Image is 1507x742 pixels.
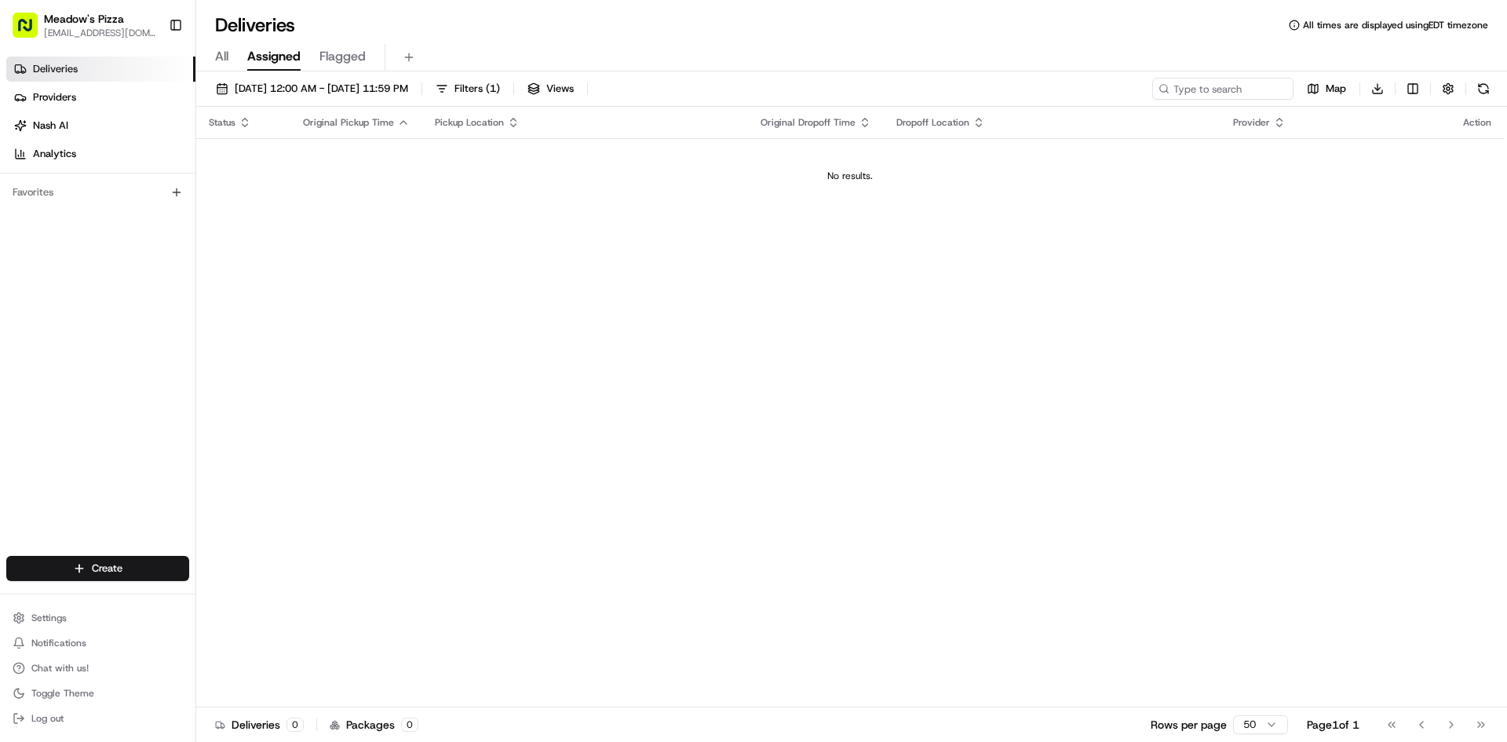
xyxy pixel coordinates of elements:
button: Chat with us! [6,657,189,679]
button: Meadow's Pizza[EMAIL_ADDRESS][DOMAIN_NAME] [6,6,162,44]
a: Powered byPylon [111,346,190,359]
span: Pylon [156,347,190,359]
a: Nash AI [6,113,195,138]
button: Refresh [1472,78,1494,100]
span: Log out [31,712,64,725]
div: 💻 [133,310,145,323]
span: Providers [33,90,76,104]
img: 1736555255976-a54dd68f-1ca7-489b-9aae-adbdc363a1c4 [31,244,44,257]
span: Create [92,561,122,576]
div: 0 [401,718,418,732]
span: Toggle Theme [31,687,94,700]
span: All times are displayed using EDT timezone [1303,19,1488,31]
span: Original Pickup Time [303,116,394,129]
img: 1736555255976-a54dd68f-1ca7-489b-9aae-adbdc363a1c4 [16,150,44,178]
button: Create [6,556,189,581]
a: Deliveries [6,57,195,82]
img: Regen Pajulas [16,228,41,254]
span: Original Dropoff Time [761,116,856,129]
a: 📗Knowledge Base [9,302,126,331]
button: Map [1300,78,1353,100]
button: Toggle Theme [6,682,189,704]
button: Log out [6,707,189,729]
button: Notifications [6,632,189,654]
button: Meadow's Pizza [44,11,124,27]
button: [DATE] 12:00 AM - [DATE] 11:59 PM [209,78,415,100]
span: Assigned [247,47,301,66]
div: No results. [203,170,1498,182]
img: Nash [16,16,47,47]
div: Favorites [6,180,189,205]
div: 0 [286,718,304,732]
div: Action [1463,116,1491,129]
span: • [118,243,123,256]
div: We're available if you need us! [53,166,199,178]
div: Packages [330,717,418,733]
div: Start new chat [53,150,257,166]
span: ( 1 ) [486,82,500,96]
span: Provider [1233,116,1270,129]
span: Status [209,116,235,129]
div: Page 1 of 1 [1307,717,1359,733]
span: Deliveries [33,62,78,76]
button: Filters(1) [429,78,507,100]
input: Type to search [1152,78,1294,100]
span: Nash AI [33,119,68,133]
span: Knowledge Base [31,309,120,324]
button: Views [520,78,581,100]
span: Notifications [31,637,86,649]
span: Regen Pajulas [49,243,115,256]
div: 📗 [16,310,28,323]
button: Start new chat [267,155,286,174]
input: Clear [41,101,259,118]
span: Analytics [33,147,76,161]
button: Settings [6,607,189,629]
span: [DATE] 12:00 AM - [DATE] 11:59 PM [235,82,408,96]
span: API Documentation [148,309,252,324]
span: Map [1326,82,1346,96]
span: Views [546,82,574,96]
span: Filters [454,82,500,96]
button: [EMAIL_ADDRESS][DOMAIN_NAME] [44,27,156,39]
div: Past conversations [16,204,105,217]
span: [DATE] [126,243,159,256]
h1: Deliveries [215,13,295,38]
span: All [215,47,228,66]
span: Settings [31,612,67,624]
p: Rows per page [1151,717,1227,733]
button: See all [243,201,286,220]
a: 💻API Documentation [126,302,258,331]
span: Dropoff Location [896,116,969,129]
a: Providers [6,85,195,110]
span: Pickup Location [435,116,504,129]
span: Flagged [319,47,366,66]
span: Chat with us! [31,662,89,674]
p: Welcome 👋 [16,63,286,88]
div: Deliveries [215,717,304,733]
a: Analytics [6,141,195,166]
